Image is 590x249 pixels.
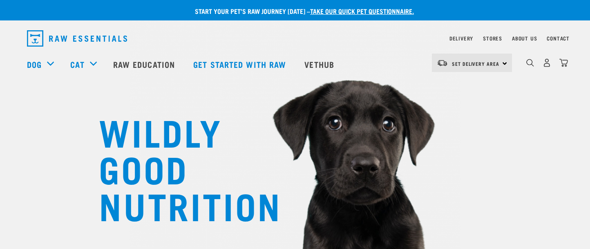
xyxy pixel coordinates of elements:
[20,27,570,50] nav: dropdown navigation
[185,48,296,81] a: Get started with Raw
[99,112,262,223] h1: WILDLY GOOD NUTRITION
[512,37,537,40] a: About Us
[27,30,127,47] img: Raw Essentials Logo
[449,37,473,40] a: Delivery
[105,48,185,81] a: Raw Education
[437,59,448,67] img: van-moving.png
[547,37,570,40] a: Contact
[526,59,534,67] img: home-icon-1@2x.png
[310,9,414,13] a: take our quick pet questionnaire.
[559,58,568,67] img: home-icon@2x.png
[70,58,84,70] a: Cat
[296,48,344,81] a: Vethub
[483,37,502,40] a: Stores
[27,58,42,70] a: Dog
[452,62,499,65] span: Set Delivery Area
[543,58,551,67] img: user.png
